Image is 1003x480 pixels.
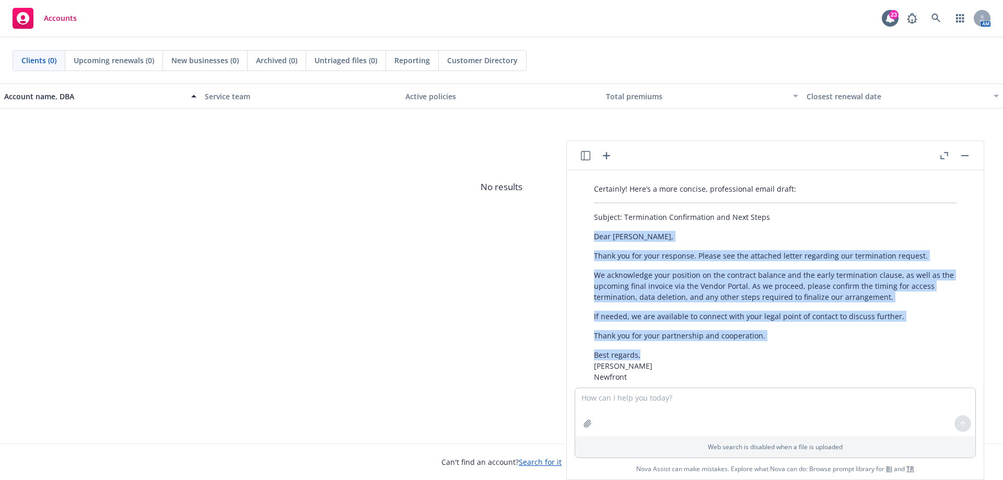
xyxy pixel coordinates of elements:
[886,464,892,473] a: BI
[21,55,56,66] span: Clients (0)
[405,91,598,102] div: Active policies
[950,8,971,29] a: Switch app
[594,270,957,302] p: We acknowledge your position on the contract balance and the early termination clause, as well as...
[314,55,377,66] span: Untriaged files (0)
[594,330,957,341] p: Thank you for your partnership and cooperation.
[606,91,787,102] div: Total premiums
[519,457,562,467] a: Search for it
[889,10,899,19] div: 23
[594,183,957,194] p: Certainly! Here’s a more concise, professional email draft:
[171,55,239,66] span: New businesses (0)
[8,4,81,33] a: Accounts
[394,55,430,66] span: Reporting
[205,91,397,102] div: Service team
[74,55,154,66] span: Upcoming renewals (0)
[581,442,969,451] p: Web search is disabled when a file is uploaded
[926,8,947,29] a: Search
[594,349,957,382] p: Best regards, [PERSON_NAME] Newfront
[594,231,957,242] p: Dear [PERSON_NAME],
[602,84,802,109] button: Total premiums
[902,8,923,29] a: Report a Bug
[802,84,1003,109] button: Closest renewal date
[441,456,562,467] span: Can't find an account?
[594,250,957,261] p: Thank you for your response. Please see the attached letter regarding our termination request.
[4,91,185,102] div: Account name, DBA
[401,84,602,109] button: Active policies
[571,458,979,479] span: Nova Assist can make mistakes. Explore what Nova can do: Browse prompt library for and
[44,14,77,22] span: Accounts
[807,91,987,102] div: Closest renewal date
[201,84,401,109] button: Service team
[906,464,914,473] a: TR
[594,311,957,322] p: If needed, we are available to connect with your legal point of contact to discuss further.
[594,212,957,223] p: Subject: Termination Confirmation and Next Steps
[256,55,297,66] span: Archived (0)
[447,55,518,66] span: Customer Directory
